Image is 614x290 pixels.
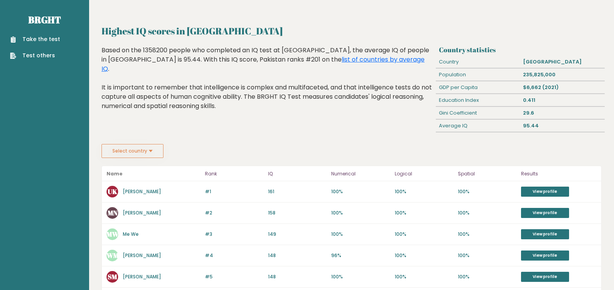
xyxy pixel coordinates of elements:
[205,252,263,259] p: #4
[268,188,327,195] p: 161
[28,14,61,26] a: Brght
[268,209,327,216] p: 158
[520,56,605,68] div: [GEOGRAPHIC_DATA]
[107,170,122,177] b: Name
[520,120,605,132] div: 95.44
[436,107,520,119] div: Gini Coefficient
[436,94,520,106] div: Education Index
[101,55,425,73] a: list of countries by average IQ
[108,208,118,217] text: MN
[521,208,569,218] a: View profile
[268,231,327,238] p: 149
[205,169,263,178] p: Rank
[108,187,117,196] text: UK
[521,251,569,261] a: View profile
[268,169,327,178] p: IQ
[101,46,433,122] div: Based on the 1358200 people who completed an IQ test at [GEOGRAPHIC_DATA], the average IQ of peop...
[123,273,161,280] a: [PERSON_NAME]
[395,273,453,280] p: 100%
[458,252,516,259] p: 100%
[521,272,569,282] a: View profile
[205,188,263,195] p: #1
[123,252,161,259] a: [PERSON_NAME]
[106,251,119,260] text: WM
[123,209,161,216] a: [PERSON_NAME]
[395,169,453,178] p: Logical
[395,209,453,216] p: 100%
[521,187,569,197] a: View profile
[331,252,390,259] p: 96%
[520,69,605,81] div: 235,825,000
[331,169,390,178] p: Numerical
[268,252,327,259] p: 148
[331,209,390,216] p: 100%
[268,273,327,280] p: 148
[331,273,390,280] p: 100%
[395,188,453,195] p: 100%
[395,231,453,238] p: 100%
[520,94,605,106] div: 0.411
[331,231,390,238] p: 100%
[101,24,602,38] h2: Highest IQ scores in [GEOGRAPHIC_DATA]
[439,46,602,54] h3: Country statistics
[436,120,520,132] div: Average IQ
[205,273,263,280] p: #5
[331,188,390,195] p: 100%
[520,107,605,119] div: 29.6
[205,231,263,238] p: #3
[10,51,60,60] a: Test others
[436,81,520,94] div: GDP per Capita
[521,169,597,178] p: Results
[458,231,516,238] p: 100%
[458,188,516,195] p: 100%
[458,273,516,280] p: 100%
[458,209,516,216] p: 100%
[458,169,516,178] p: Spatial
[395,252,453,259] p: 100%
[123,188,161,195] a: [PERSON_NAME]
[108,272,117,281] text: SM
[10,35,60,43] a: Take the test
[101,144,163,158] button: Select country
[205,209,263,216] p: #2
[107,230,119,239] text: MW
[436,69,520,81] div: Population
[521,229,569,239] a: View profile
[123,231,139,237] a: Me We
[436,56,520,68] div: Country
[520,81,605,94] div: $6,662 (2021)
